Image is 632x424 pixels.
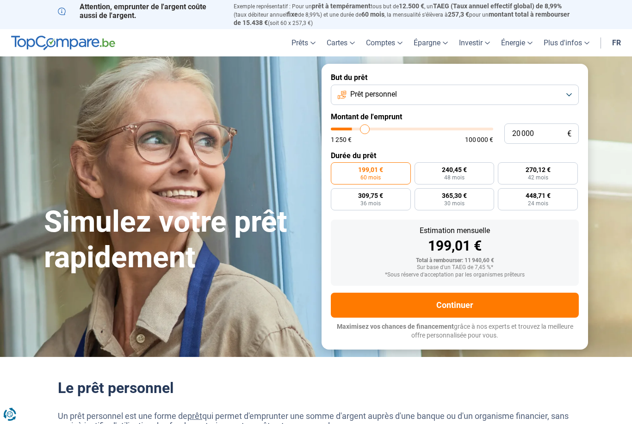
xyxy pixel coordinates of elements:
[448,11,469,18] span: 257,3 €
[465,136,493,143] span: 100 000 €
[44,204,310,276] h1: Simulez votre prêt rapidement
[331,85,579,105] button: Prêt personnel
[358,192,383,199] span: 309,75 €
[312,2,371,10] span: prêt à tempérament
[338,227,571,234] div: Estimation mensuelle
[453,29,496,56] a: Investir
[433,2,562,10] span: TAEG (Taux annuel effectif global) de 8,99%
[350,89,397,99] span: Prêt personnel
[360,201,381,206] span: 36 mois
[331,151,579,160] label: Durée du prêt
[444,201,465,206] span: 30 mois
[58,379,574,397] h2: Le prêt personnel
[234,2,574,27] p: Exemple représentatif : Pour un tous but de , un (taux débiteur annuel de 8,99%) et une durée de ...
[187,411,202,421] a: prêt
[337,323,454,330] span: Maximisez vos chances de financement
[338,258,571,264] div: Total à rembourser: 11 940,60 €
[567,130,571,138] span: €
[358,166,383,173] span: 199,01 €
[331,73,579,82] label: But du prêt
[444,175,465,180] span: 48 mois
[360,29,408,56] a: Comptes
[361,11,384,18] span: 60 mois
[442,192,467,199] span: 365,30 €
[607,29,626,56] a: fr
[331,112,579,121] label: Montant de l'emprunt
[399,2,424,10] span: 12.500 €
[321,29,360,56] a: Cartes
[408,29,453,56] a: Épargne
[526,166,551,173] span: 270,12 €
[338,272,571,278] div: *Sous réserve d'acceptation par les organismes prêteurs
[538,29,595,56] a: Plus d'infos
[331,136,352,143] span: 1 250 €
[360,175,381,180] span: 60 mois
[287,11,298,18] span: fixe
[526,192,551,199] span: 448,71 €
[496,29,538,56] a: Énergie
[528,175,548,180] span: 42 mois
[338,264,571,271] div: Sur base d'un TAEG de 7,45 %*
[58,2,223,20] p: Attention, emprunter de l'argent coûte aussi de l'argent.
[331,322,579,340] p: grâce à nos experts et trouvez la meilleure offre personnalisée pour vous.
[234,11,570,26] span: montant total à rembourser de 15.438 €
[442,166,467,173] span: 240,45 €
[528,201,548,206] span: 24 mois
[286,29,321,56] a: Prêts
[11,36,115,50] img: TopCompare
[331,293,579,318] button: Continuer
[338,239,571,253] div: 199,01 €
